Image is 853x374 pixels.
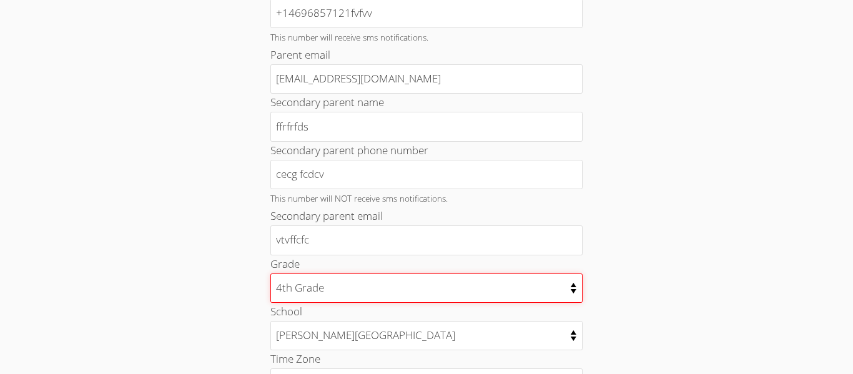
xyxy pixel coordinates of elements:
[270,209,383,223] label: Secondary parent email
[270,304,302,318] label: School
[270,192,448,204] small: This number will NOT receive sms notifications.
[270,95,384,109] label: Secondary parent name
[270,257,300,271] label: Grade
[270,47,330,62] label: Parent email
[270,352,320,366] label: Time Zone
[270,143,428,157] label: Secondary parent phone number
[270,31,428,43] small: This number will receive sms notifications.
